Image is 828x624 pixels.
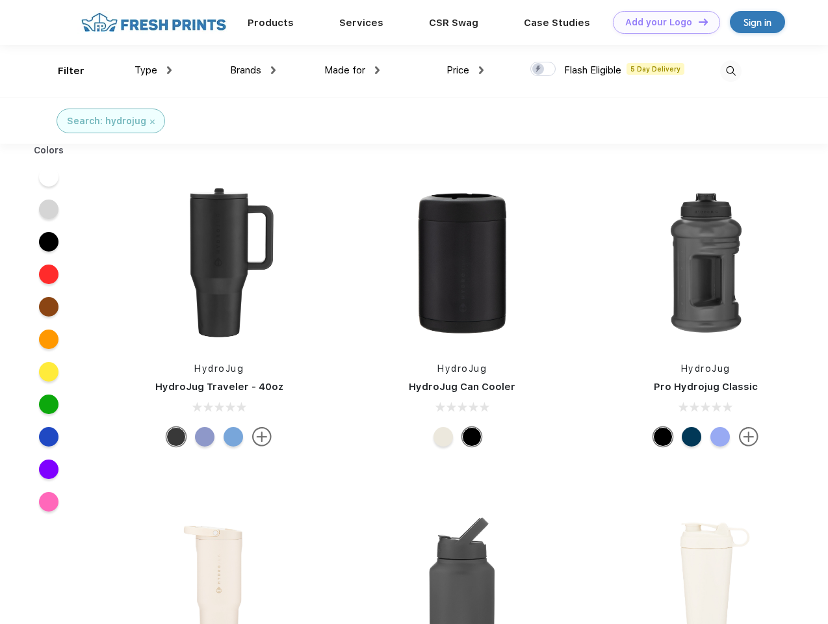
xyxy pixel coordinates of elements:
span: Flash Eligible [564,64,621,76]
img: desktop_search.svg [720,60,742,82]
span: Made for [324,64,365,76]
a: HydroJug Traveler - 40oz [155,381,283,393]
img: dropdown.png [271,66,276,74]
div: Riptide [224,427,243,447]
div: Navy [682,427,701,447]
img: more.svg [252,427,272,447]
div: Hyper Blue [710,427,730,447]
img: func=resize&h=266 [619,176,792,349]
span: Type [135,64,157,76]
span: Price [446,64,469,76]
a: HydroJug [194,363,244,374]
a: HydroJug [437,363,487,374]
a: Sign in [730,11,785,33]
img: fo%20logo%202.webp [77,11,230,34]
div: Black [462,427,482,447]
span: 5 Day Delivery [627,63,684,75]
img: dropdown.png [375,66,380,74]
div: Filter [58,64,84,79]
div: Add your Logo [625,17,692,28]
a: HydroJug [681,363,731,374]
div: Black [166,427,186,447]
img: DT [699,18,708,25]
div: Colors [24,144,74,157]
div: Sign in [744,15,771,30]
span: Brands [230,64,261,76]
div: Cream [433,427,453,447]
img: dropdown.png [479,66,484,74]
div: Search: hydrojug [67,114,146,128]
img: filter_cancel.svg [150,120,155,124]
img: func=resize&h=266 [376,176,549,349]
img: more.svg [739,427,758,447]
a: HydroJug Can Cooler [409,381,515,393]
div: Black [653,427,673,447]
img: func=resize&h=266 [133,176,305,349]
a: Products [248,17,294,29]
a: Pro Hydrojug Classic [654,381,758,393]
div: Peri [195,427,214,447]
img: dropdown.png [167,66,172,74]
